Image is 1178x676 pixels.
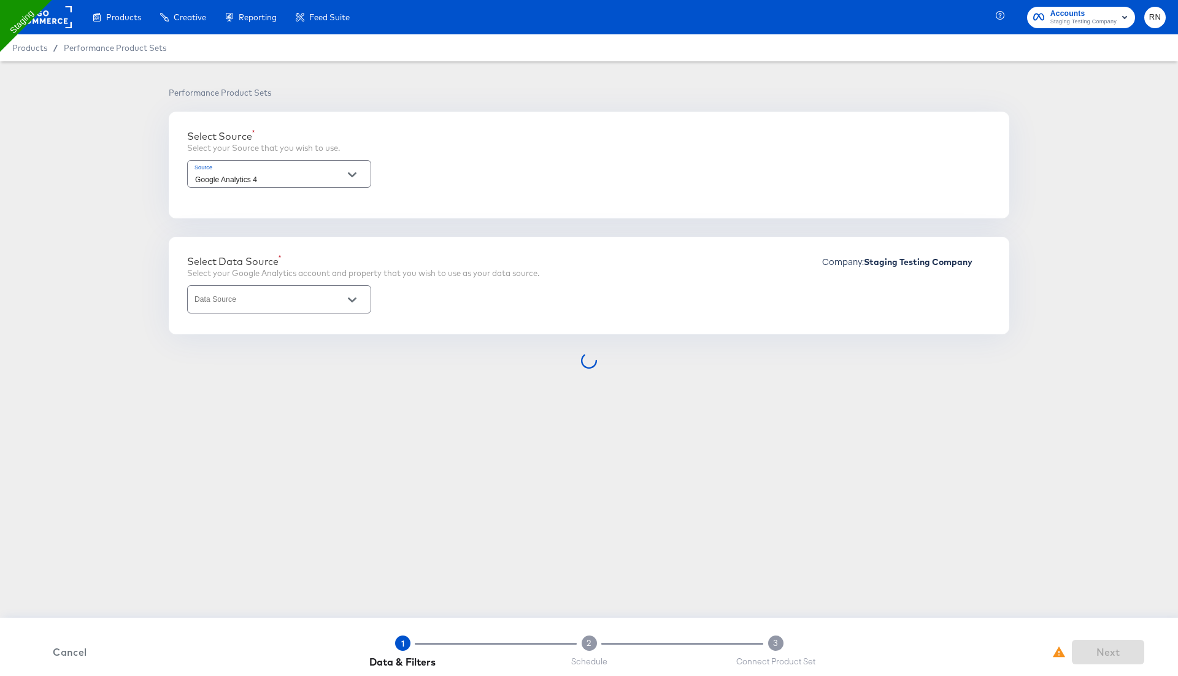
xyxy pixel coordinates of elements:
div: Company: [822,255,991,283]
div: Staging Testing Company [864,257,991,267]
div: Select Data Source [187,255,539,267]
span: Feed Suite [309,12,350,22]
button: Open [343,166,361,184]
span: Cancel [39,643,101,661]
span: Creative [174,12,206,22]
div: Select your Source that you wish to use. [187,142,340,154]
button: RN [1144,7,1166,28]
a: Performance Product Sets [64,43,166,53]
span: 2 [587,637,591,649]
span: RN [1149,10,1161,25]
span: Schedule [571,656,607,667]
button: AccountsStaging Testing Company [1027,7,1135,28]
span: Staging Testing Company [1050,17,1117,27]
span: 1 [401,639,404,648]
span: Reporting [239,12,277,22]
div: Select your Google Analytics account and property that you wish to use as your data source. [187,267,539,279]
span: Accounts [1050,7,1117,20]
button: Cancel [34,643,106,661]
span: Connect Product Set [736,656,815,667]
span: Products [106,12,141,22]
button: Open [343,291,361,309]
span: Data & Filters [369,656,436,668]
span: / [47,43,64,53]
span: Products [12,43,47,53]
span: 3 [773,637,778,649]
div: Select Source [187,130,340,142]
div: Performance Product Sets [169,87,271,99]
